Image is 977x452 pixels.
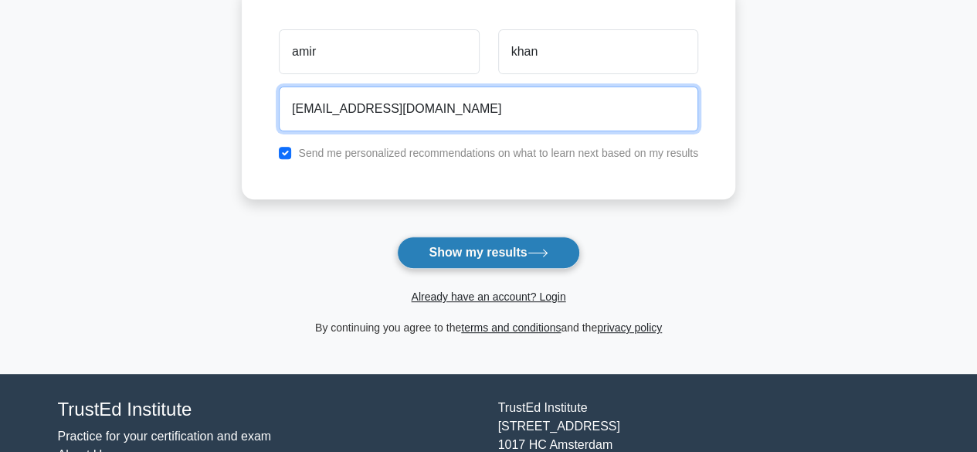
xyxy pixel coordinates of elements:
a: Already have an account? Login [411,291,565,303]
div: By continuing you agree to the and the [232,318,745,337]
input: Email [279,87,698,131]
label: Send me personalized recommendations on what to learn next based on my results [298,147,698,159]
input: First name [279,29,479,74]
a: terms and conditions [461,321,561,334]
a: Practice for your certification and exam [58,430,272,443]
input: Last name [498,29,698,74]
h4: TrustEd Institute [58,399,480,421]
button: Show my results [397,236,579,269]
a: privacy policy [597,321,662,334]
